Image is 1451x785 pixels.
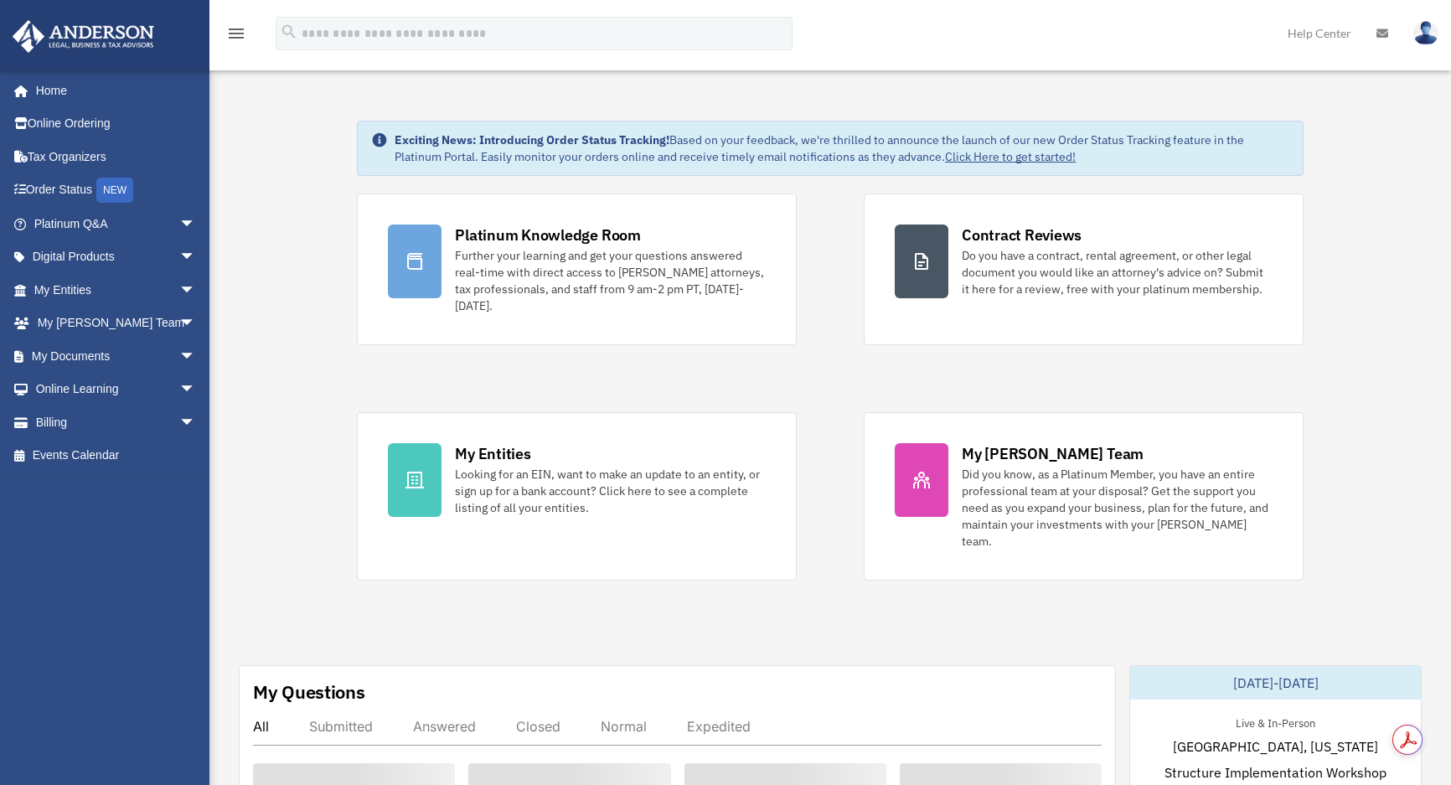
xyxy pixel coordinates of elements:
[1413,21,1438,45] img: User Pic
[945,149,1076,164] a: Click Here to get started!
[179,373,213,407] span: arrow_drop_down
[962,247,1273,297] div: Do you have a contract, rental agreement, or other legal document you would like an attorney's ad...
[864,194,1304,345] a: Contract Reviews Do you have a contract, rental agreement, or other legal document you would like...
[12,273,221,307] a: My Entitiesarrow_drop_down
[601,718,647,735] div: Normal
[962,466,1273,550] div: Did you know, as a Platinum Member, you have an entire professional team at your disposal? Get th...
[309,718,373,735] div: Submitted
[1164,762,1386,782] span: Structure Implementation Workshop
[179,405,213,440] span: arrow_drop_down
[12,339,221,373] a: My Documentsarrow_drop_down
[12,173,221,208] a: Order StatusNEW
[8,20,159,53] img: Anderson Advisors Platinum Portal
[864,412,1304,581] a: My [PERSON_NAME] Team Did you know, as a Platinum Member, you have an entire professional team at...
[226,29,246,44] a: menu
[12,307,221,340] a: My [PERSON_NAME] Teamarrow_drop_down
[962,443,1144,464] div: My [PERSON_NAME] Team
[179,273,213,307] span: arrow_drop_down
[1222,713,1329,731] div: Live & In-Person
[253,679,365,705] div: My Questions
[1130,666,1421,700] div: [DATE]-[DATE]
[455,466,766,516] div: Looking for an EIN, want to make an update to an entity, or sign up for a bank account? Click her...
[179,240,213,275] span: arrow_drop_down
[12,240,221,274] a: Digital Productsarrow_drop_down
[395,132,1289,165] div: Based on your feedback, we're thrilled to announce the launch of our new Order Status Tracking fe...
[179,339,213,374] span: arrow_drop_down
[395,132,669,147] strong: Exciting News: Introducing Order Status Tracking!
[687,718,751,735] div: Expedited
[12,439,221,473] a: Events Calendar
[413,718,476,735] div: Answered
[226,23,246,44] i: menu
[455,247,766,314] div: Further your learning and get your questions answered real-time with direct access to [PERSON_NAM...
[12,107,221,141] a: Online Ordering
[455,443,530,464] div: My Entities
[962,225,1082,245] div: Contract Reviews
[280,23,298,41] i: search
[253,718,269,735] div: All
[12,140,221,173] a: Tax Organizers
[12,74,213,107] a: Home
[12,373,221,406] a: Online Learningarrow_drop_down
[357,194,797,345] a: Platinum Knowledge Room Further your learning and get your questions answered real-time with dire...
[12,405,221,439] a: Billingarrow_drop_down
[516,718,560,735] div: Closed
[12,207,221,240] a: Platinum Q&Aarrow_drop_down
[179,307,213,341] span: arrow_drop_down
[357,412,797,581] a: My Entities Looking for an EIN, want to make an update to an entity, or sign up for a bank accoun...
[455,225,641,245] div: Platinum Knowledge Room
[96,178,133,203] div: NEW
[1173,736,1378,757] span: [GEOGRAPHIC_DATA], [US_STATE]
[179,207,213,241] span: arrow_drop_down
